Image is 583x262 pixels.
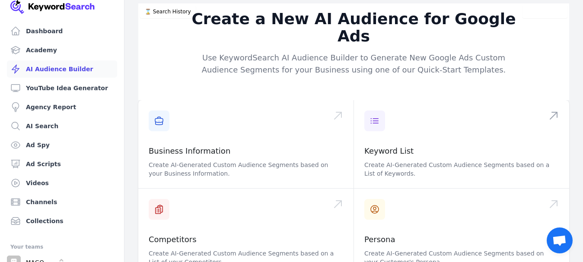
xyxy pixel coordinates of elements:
[7,193,117,211] a: Channels
[522,5,567,18] button: Video Tutorial
[364,235,395,244] a: Persona
[10,242,114,252] div: Your teams
[188,10,520,45] h2: Create a New AI Audience for Google Ads
[364,146,414,155] a: Keyword List
[7,155,117,173] a: Ad Scripts
[7,117,117,135] a: AI Search
[547,227,573,253] div: Open chat
[7,41,117,59] a: Academy
[7,174,117,192] a: Videos
[7,79,117,97] a: YouTube Idea Generator
[7,98,117,116] a: Agency Report
[7,22,117,40] a: Dashboard
[7,212,117,230] a: Collections
[149,146,230,155] a: Business Information
[140,5,196,18] button: ⌛️ Search History
[7,60,117,78] a: AI Audience Builder
[7,136,117,154] a: Ad Spy
[149,235,197,244] a: Competitors
[188,52,520,76] p: Use KeywordSearch AI Audience Builder to Generate New Google Ads Custom Audience Segments for you...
